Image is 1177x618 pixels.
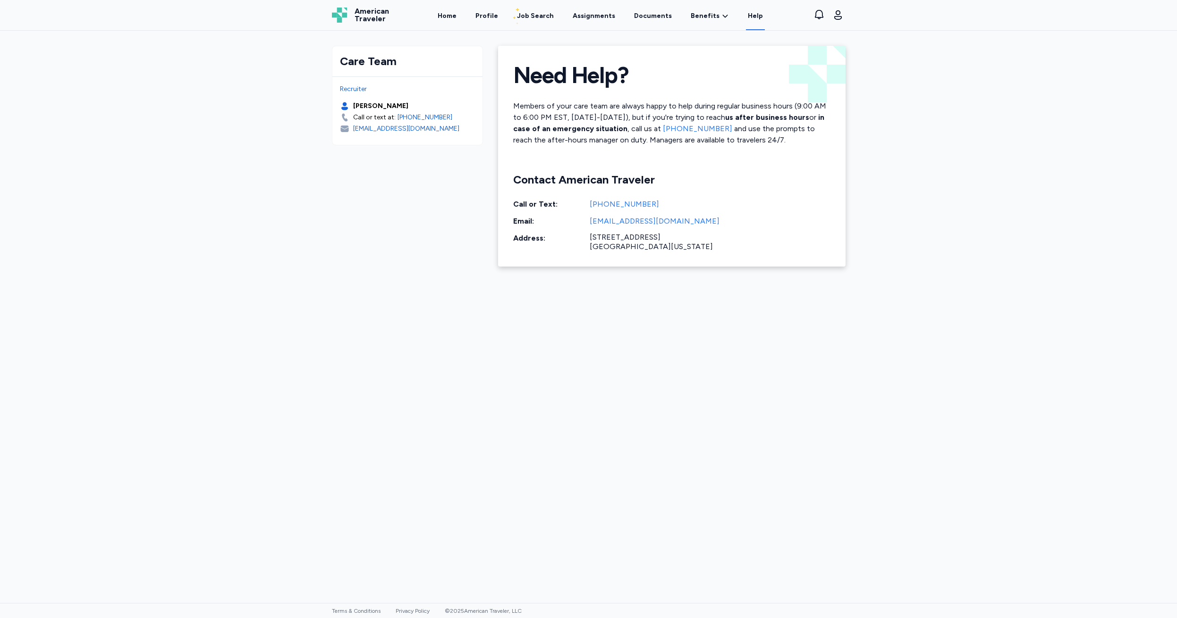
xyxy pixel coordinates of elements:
[513,61,830,89] h1: Need Help?
[332,8,347,23] img: Logo
[445,608,522,614] span: © 2025 American Traveler, LLC
[353,113,396,122] div: Call or text at:
[746,1,765,30] a: Help
[340,54,475,69] div: Care Team
[355,8,389,23] span: American Traveler
[513,233,584,251] div: Address:
[340,84,475,94] div: Recruiter
[590,199,830,210] a: [PHONE_NUMBER]
[513,100,830,161] div: Members of your care team are always happy to help during regular business hours (9:00 AM to 6:00...
[332,608,381,614] a: Terms & Conditions
[590,233,830,242] div: [STREET_ADDRESS]
[691,11,720,21] span: Benefits
[725,113,809,122] strong: us after business hours
[513,199,584,210] div: Call or Text:
[513,172,830,187] div: Contact American Traveler
[513,216,584,227] div: Email:
[517,11,554,21] div: Job Search
[691,11,729,21] a: Benefits
[663,124,732,133] a: [PHONE_NUMBER]
[353,101,408,111] div: [PERSON_NAME]
[398,113,452,122] a: [PHONE_NUMBER]
[353,124,459,134] div: [EMAIL_ADDRESS][DOMAIN_NAME]
[590,242,830,251] div: [GEOGRAPHIC_DATA][US_STATE]
[396,608,430,614] a: Privacy Policy
[590,216,830,227] a: [EMAIL_ADDRESS][DOMAIN_NAME]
